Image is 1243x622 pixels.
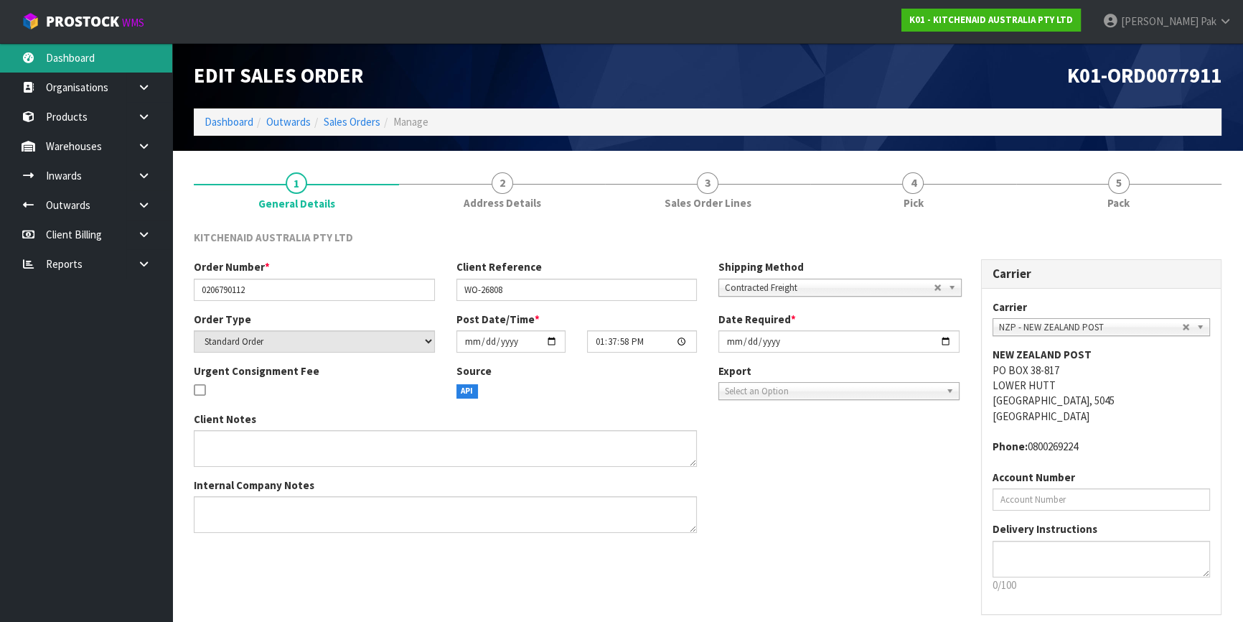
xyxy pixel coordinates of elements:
[456,384,479,399] span: API
[194,62,363,88] span: Edit Sales Order
[903,195,923,210] span: Pick
[901,9,1081,32] a: K01 - KITCHENAID AUSTRALIA PTY LTD
[697,172,718,194] span: 3
[46,12,119,31] span: ProStock
[1121,14,1199,28] span: [PERSON_NAME]
[718,259,804,274] label: Shipping Method
[1201,14,1216,28] span: Pak
[194,312,251,327] label: Order Type
[194,279,435,301] input: Order Number
[194,478,314,493] label: Internal Company Notes
[993,300,1027,315] label: Carrier
[902,172,924,194] span: 4
[993,577,1211,593] p: 0/100
[266,115,311,129] a: Outwards
[194,363,319,379] label: Urgent Consignment Fee
[194,259,270,274] label: Order Number
[909,14,1073,26] strong: K01 - KITCHENAID AUSTRALIA PTY LTD
[993,439,1211,454] address: 0800269224
[464,195,541,210] span: Address Details
[1108,172,1130,194] span: 5
[324,115,380,129] a: Sales Orders
[993,440,1028,453] strong: phone
[456,363,492,379] label: Source
[393,115,428,129] span: Manage
[258,196,335,211] span: General Details
[718,363,751,379] label: Export
[718,312,796,327] label: Date Required
[993,348,1092,361] strong: NEW ZEALAND POST
[993,347,1211,424] address: PO BOX 38-817 LOWER HUTT [GEOGRAPHIC_DATA], 5045 [GEOGRAPHIC_DATA]
[286,172,307,194] span: 1
[1107,195,1130,210] span: Pack
[456,259,542,274] label: Client Reference
[194,231,353,244] span: KITCHENAID AUSTRALIA PTY LTD
[999,319,1183,336] span: NZP - NEW ZEALAND POST
[205,115,253,129] a: Dashboard
[122,16,144,29] small: WMS
[725,383,940,400] span: Select an Option
[456,279,698,301] input: Client Reference
[194,412,256,427] label: Client Notes
[993,488,1211,511] input: Account Number
[492,172,513,194] span: 2
[1067,62,1221,88] span: K01-ORD0077911
[993,470,1075,485] label: Account Number
[22,12,39,30] img: cube-alt.png
[665,195,751,210] span: Sales Order Lines
[456,312,540,327] label: Post Date/Time
[993,521,1097,537] label: Delivery Instructions
[993,267,1211,281] h3: Carrier
[725,279,934,297] span: Contracted Freight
